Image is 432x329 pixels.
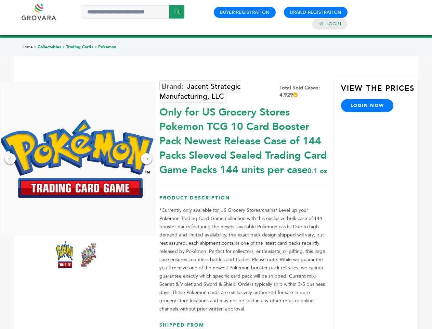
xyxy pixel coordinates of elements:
[94,44,97,50] span: >
[56,241,73,268] img: *Only for US Grocery Stores* Pokemon TCG 10 Card Booster Pack – Newest Release (Case of 144 Packs...
[159,80,240,103] a: Jacent Strategic Manufacturing, LLC
[341,83,418,99] h3: View the Prices
[159,195,327,207] h3: Product Description
[159,102,327,177] div: Only for US Grocery Stores Pokemon TCG 10 Card Booster Pack Newest Release Case of 144 Packs Slee...
[326,21,341,27] a: Login
[82,5,184,19] input: Search a product or brand...
[22,44,33,50] a: Home
[38,44,61,50] a: Collectables
[279,84,327,99] div: Total Sold Cases: 4,929
[66,44,93,50] a: Trading Cards
[341,99,394,112] a: login now
[307,166,327,175] span: 0.1 oz
[141,153,152,164] div: →
[220,9,270,15] a: Buyer Registration
[80,241,97,268] img: *Only for US Grocery Stores* Pokemon TCG 10 Card Booster Pack – Newest Release (Case of 144 Packs...
[34,44,37,50] span: >
[159,206,327,313] p: *Currently only available for US Grocery Stores/chains* Level up your Pokémon Trading Card Game c...
[62,44,65,50] span: >
[290,9,341,15] a: Brand Registration
[5,153,16,164] div: ←
[98,44,116,50] a: Pokemon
